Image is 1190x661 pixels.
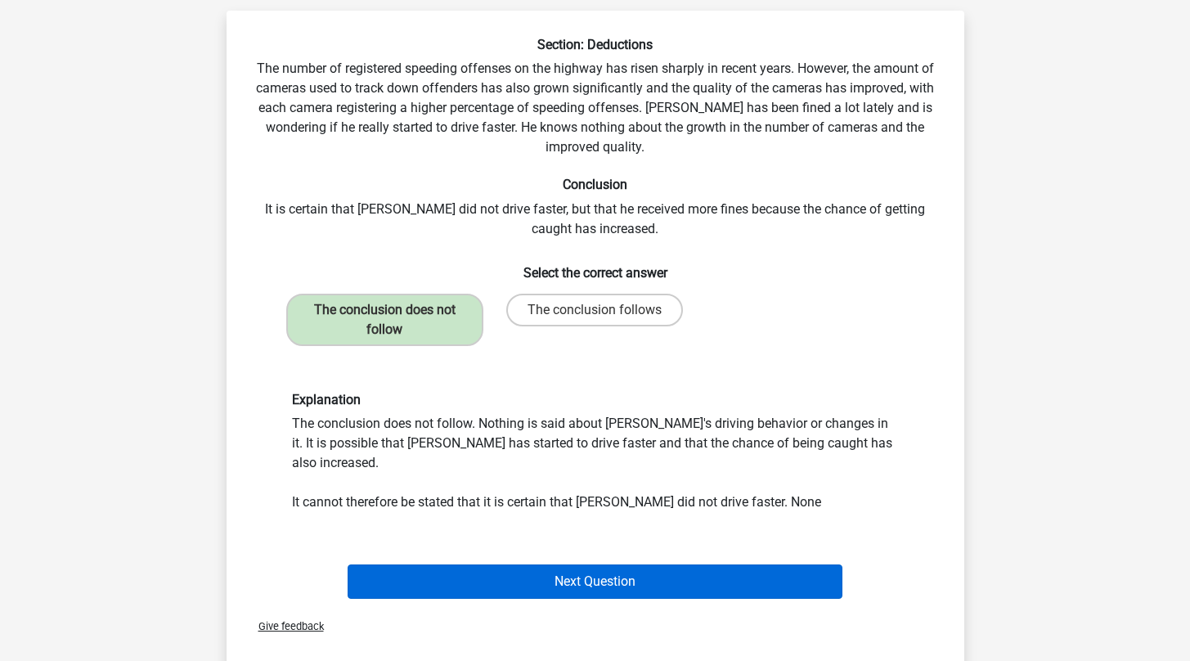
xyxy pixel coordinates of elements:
[506,294,683,326] label: The conclusion follows
[245,620,324,632] span: Give feedback
[292,392,899,407] h6: Explanation
[348,564,842,599] button: Next Question
[286,294,483,346] label: The conclusion does not follow
[253,252,938,281] h6: Select the correct answer
[280,392,911,512] div: The conclusion does not follow. Nothing is said about [PERSON_NAME]'s driving behavior or changes...
[253,177,938,192] h6: Conclusion
[233,37,958,605] div: The number of registered speeding offenses on the highway has risen sharply in recent years. Howe...
[253,37,938,52] h6: Section: Deductions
